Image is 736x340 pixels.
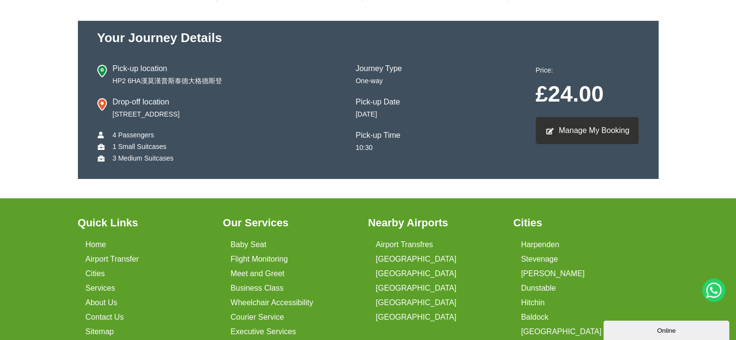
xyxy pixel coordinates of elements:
[521,284,556,293] a: Dunstable
[521,313,549,322] a: Baldock
[521,269,585,278] a: [PERSON_NAME]
[376,269,457,278] a: [GEOGRAPHIC_DATA]
[86,240,106,249] a: Home
[97,155,222,162] li: 3 Medium Suitcases
[97,30,639,45] h2: Your journey Details
[513,218,647,228] h3: Cities
[356,98,402,106] h4: Pick-up Date
[356,132,402,139] h4: Pick-up Time
[521,255,558,264] a: Stevenage
[356,65,402,73] h4: Journey Type
[86,327,114,336] a: Sitemap
[86,313,124,322] a: Contact Us
[376,255,457,264] a: [GEOGRAPHIC_DATA]
[356,109,402,119] p: [DATE]
[376,240,433,249] a: Airport Transfres
[86,255,139,264] a: Airport Transfer
[376,313,457,322] a: [GEOGRAPHIC_DATA]
[86,284,115,293] a: Services
[97,132,222,138] li: 4 Passengers
[231,327,296,336] a: Executive Services
[536,117,639,144] a: Manage My Booking
[521,298,545,307] a: Hitchin
[113,109,222,119] p: [STREET_ADDRESS]
[231,240,267,249] a: Baby Seat
[376,284,457,293] a: [GEOGRAPHIC_DATA]
[356,75,402,86] p: One-way
[376,298,457,307] a: [GEOGRAPHIC_DATA]
[521,240,559,249] a: Harpenden
[86,298,118,307] a: About Us
[603,319,731,340] iframe: chat widget
[113,98,222,106] h4: Drop-off location
[231,313,284,322] a: Courier Service
[231,269,285,278] a: Meet and Greet
[113,65,222,73] h4: Pick-up location
[113,75,222,86] p: HP2 6HA漢莫漢普斯泰德大格德斯登
[356,142,402,153] p: 10:30
[231,284,284,293] a: Business Class
[368,218,502,228] h3: Nearby Airports
[536,65,639,75] p: Price:
[86,269,105,278] a: Cities
[536,83,639,105] p: £24.00
[223,218,357,228] h3: Our Services
[231,255,288,264] a: Flight Monitoring
[231,298,314,307] a: Wheelchair Accessibility
[97,143,222,150] li: 1 Small Suitcases
[521,327,602,336] a: [GEOGRAPHIC_DATA]
[78,218,211,228] h3: Quick Links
